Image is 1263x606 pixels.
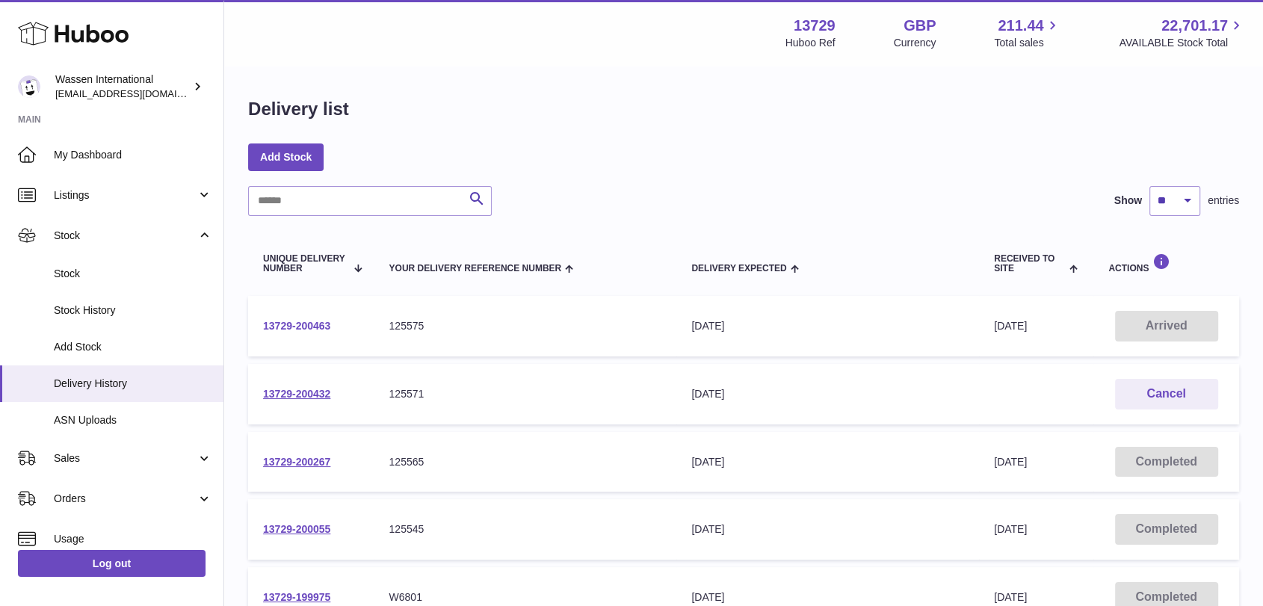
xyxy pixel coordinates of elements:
span: [EMAIL_ADDRESS][DOMAIN_NAME] [55,87,220,99]
div: [DATE] [691,455,964,469]
span: Received to Site [994,254,1066,273]
a: 13729-200267 [263,456,330,468]
span: [DATE] [994,523,1027,535]
button: Cancel [1115,379,1218,409]
span: Stock [54,267,212,281]
a: 13729-199975 [263,591,330,603]
strong: 13729 [794,16,836,36]
a: Log out [18,550,206,577]
div: 125565 [389,455,661,469]
a: 13729-200055 [263,523,330,535]
span: ASN Uploads [54,413,212,427]
span: Unique Delivery Number [263,254,346,273]
strong: GBP [904,16,936,36]
span: AVAILABLE Stock Total [1119,36,1245,50]
span: 22,701.17 [1161,16,1228,36]
div: [DATE] [691,590,964,605]
a: 13729-200463 [263,320,330,332]
span: 211.44 [998,16,1043,36]
div: W6801 [389,590,661,605]
span: Stock [54,229,197,243]
span: Orders [54,492,197,506]
div: Actions [1108,253,1224,273]
div: 125575 [389,319,661,333]
div: Wassen International [55,72,190,101]
a: 13729-200432 [263,388,330,400]
span: Stock History [54,303,212,318]
span: entries [1208,194,1239,208]
div: [DATE] [691,387,964,401]
span: Listings [54,188,197,202]
span: Delivery History [54,377,212,391]
span: My Dashboard [54,148,212,162]
span: Delivery Expected [691,264,786,273]
span: [DATE] [994,591,1027,603]
span: Usage [54,532,212,546]
div: 125545 [389,522,661,537]
div: Currency [894,36,936,50]
div: [DATE] [691,319,964,333]
span: [DATE] [994,320,1027,332]
h1: Delivery list [248,97,349,121]
span: Your Delivery Reference Number [389,264,561,273]
div: [DATE] [691,522,964,537]
div: Huboo Ref [785,36,836,50]
span: Sales [54,451,197,466]
span: Total sales [994,36,1060,50]
span: [DATE] [994,456,1027,468]
div: 125571 [389,387,661,401]
img: internationalsupplychain@wassen.com [18,75,40,98]
a: 22,701.17 AVAILABLE Stock Total [1119,16,1245,50]
a: 211.44 Total sales [994,16,1060,50]
label: Show [1114,194,1142,208]
span: Add Stock [54,340,212,354]
a: Add Stock [248,143,324,170]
